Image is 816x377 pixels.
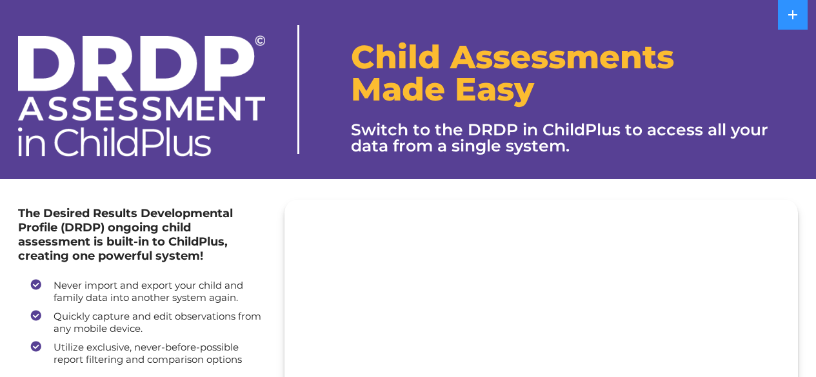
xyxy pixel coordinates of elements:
h4: The Desired Results Developmental Profile (DRDP) ongoing child assessment is built-in to ChildPlu... [18,206,265,263]
img: drdp-logo-white_web [18,35,265,157]
h3: Switch to the DRDP in ChildPlus to access all your data from a single system. [351,122,798,154]
li: Never import and export your child and family data into another system again. [31,279,265,304]
h1: Child Assessments Made Easy [351,41,798,106]
li: Quickly capture and edit observations from any mobile device. [31,310,265,334]
li: Utilize exclusive, never-before-possible report filtering and comparison options [31,341,265,365]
